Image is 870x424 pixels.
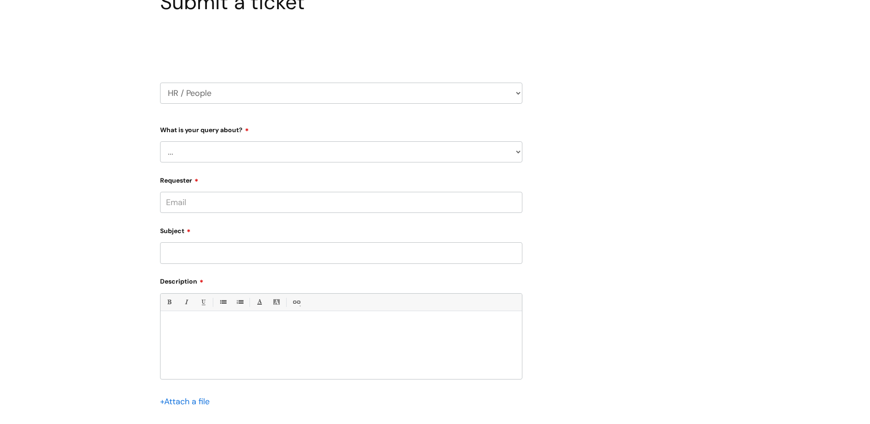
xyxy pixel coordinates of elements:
[217,296,228,308] a: • Unordered List (Ctrl-Shift-7)
[160,192,522,213] input: Email
[254,296,265,308] a: Font Color
[234,296,245,308] a: 1. Ordered List (Ctrl-Shift-8)
[197,296,209,308] a: Underline(Ctrl-U)
[160,173,522,184] label: Requester
[160,224,522,235] label: Subject
[160,36,522,53] h2: Select issue type
[160,123,522,134] label: What is your query about?
[163,296,175,308] a: Bold (Ctrl-B)
[271,296,282,308] a: Back Color
[180,296,192,308] a: Italic (Ctrl-I)
[160,394,215,409] div: Attach a file
[160,274,522,285] label: Description
[290,296,302,308] a: Link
